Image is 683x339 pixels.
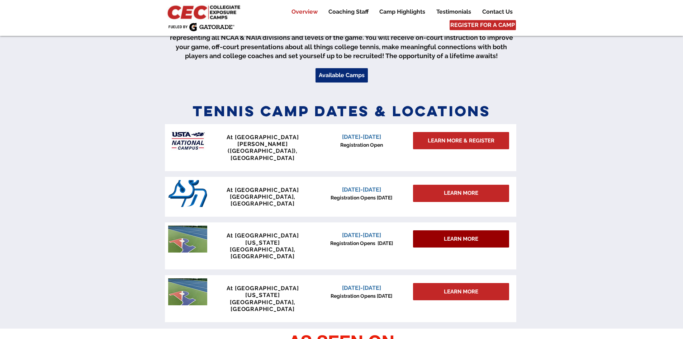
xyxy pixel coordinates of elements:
[227,232,299,246] span: At [GEOGRAPHIC_DATA][US_STATE]
[227,187,299,193] span: At [GEOGRAPHIC_DATA]
[413,283,509,300] a: LEARN MORE
[331,293,392,299] span: Registration Opens [DATE]
[450,21,515,29] span: REGISTER FOR A CAMP
[374,8,431,16] a: Camp Highlights
[479,8,516,16] p: Contact Us
[316,68,368,83] a: Available Camps
[342,133,381,140] span: [DATE]-[DATE]
[331,195,392,201] span: Registration Opens [DATE]
[431,8,476,16] a: Testimonials
[319,71,365,79] span: Available Camps
[342,284,381,291] span: [DATE]-[DATE]
[413,185,509,202] div: LEARN MORE
[169,16,514,60] span: Your pathway starts here at CEC tennis! The premier camps are designed for junior tennis players ...
[444,288,478,296] span: LEARN MORE
[230,246,295,260] span: [GEOGRAPHIC_DATA], [GEOGRAPHIC_DATA]
[227,285,299,298] span: At [GEOGRAPHIC_DATA][US_STATE]
[450,20,516,30] a: REGISTER FOR A CAMP
[376,8,429,16] p: Camp Highlights
[477,8,518,16] a: Contact Us
[230,299,295,312] span: [GEOGRAPHIC_DATA], [GEOGRAPHIC_DATA]
[413,230,509,248] a: LEARN MORE
[444,235,478,243] span: LEARN MORE
[193,102,491,120] span: Tennis Camp Dates & Locations
[323,8,374,16] a: Coaching Staff
[288,8,321,16] p: Overview
[168,226,207,253] img: penn tennis courts with logo.jpeg
[168,23,234,31] img: Fueled by Gatorade.png
[325,8,372,16] p: Coaching Staff
[413,132,509,149] a: LEARN MORE & REGISTER
[166,4,243,20] img: CEC Logo Primary_edited.jpg
[342,232,381,239] span: [DATE]-[DATE]
[342,186,381,193] span: [DATE]-[DATE]
[340,142,383,148] span: Registration Open
[281,8,518,16] nav: Site
[433,8,475,16] p: Testimonials
[168,278,207,305] img: penn tennis courts with logo.jpeg
[228,141,298,161] span: [PERSON_NAME] ([GEOGRAPHIC_DATA]), [GEOGRAPHIC_DATA]
[168,127,207,154] img: USTA Campus image_edited.jpg
[330,240,393,246] span: Registration Opens [DATE]
[168,180,207,207] img: San_Diego_Toreros_logo.png
[444,189,478,197] span: LEARN MORE
[428,137,494,145] span: LEARN MORE & REGISTER
[286,8,323,16] a: Overview
[230,193,295,207] span: [GEOGRAPHIC_DATA], [GEOGRAPHIC_DATA]
[227,134,299,141] span: At [GEOGRAPHIC_DATA]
